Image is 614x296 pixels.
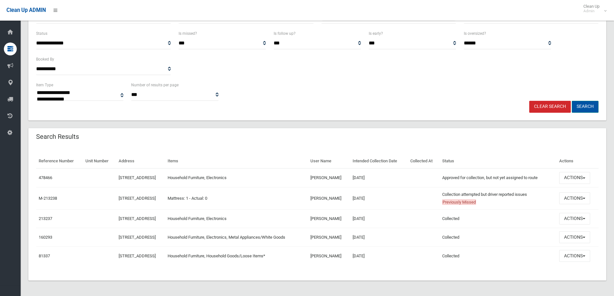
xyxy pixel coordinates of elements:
td: [DATE] [350,228,408,247]
td: Collected [440,247,557,265]
button: Search [572,101,599,113]
th: Intended Collection Date [350,154,408,168]
a: Clear Search [529,101,571,113]
label: Item Type [36,81,53,89]
th: Actions [557,154,599,168]
label: Is oversized? [464,30,486,37]
header: Search Results [28,130,87,143]
label: Is early? [369,30,383,37]
th: Address [116,154,165,168]
button: Actions [559,192,590,204]
a: 160293 [39,235,52,240]
a: [STREET_ADDRESS] [119,235,156,240]
td: Household Furniture, Electronics [165,168,308,187]
td: [PERSON_NAME] [308,209,350,228]
td: Collected [440,209,557,228]
a: [STREET_ADDRESS] [119,175,156,180]
a: 81337 [39,253,50,258]
th: Status [440,154,557,168]
td: [PERSON_NAME] [308,168,350,187]
label: Status [36,30,47,37]
a: 478466 [39,175,52,180]
td: [PERSON_NAME] [308,247,350,265]
small: Admin [583,9,599,14]
th: User Name [308,154,350,168]
button: Actions [559,231,590,243]
td: Household Furniture, Electronics, Metal Appliances/White Goods [165,228,308,247]
td: Collected [440,228,557,247]
a: 213237 [39,216,52,221]
span: Clean Up ADMIN [6,7,46,13]
span: Clean Up [580,4,606,14]
td: [DATE] [350,209,408,228]
td: [DATE] [350,187,408,209]
td: Household Furniture, Electronics [165,209,308,228]
label: Is follow up? [274,30,296,37]
th: Collected At [408,154,440,168]
td: [PERSON_NAME] [308,187,350,209]
label: Is missed? [179,30,197,37]
button: Actions [559,172,590,184]
button: Actions [559,250,590,262]
span: Previously Missed [442,199,476,205]
a: [STREET_ADDRESS] [119,196,156,201]
a: [STREET_ADDRESS] [119,253,156,258]
td: [PERSON_NAME] [308,228,350,247]
th: Reference Number [36,154,83,168]
td: Mattress: 1 - Actual: 0 [165,187,308,209]
th: Unit Number [83,154,116,168]
th: Items [165,154,308,168]
td: [DATE] [350,247,408,265]
a: M-213238 [39,196,57,201]
a: [STREET_ADDRESS] [119,216,156,221]
td: Household Furniture, Household Goods/Loose Items* [165,247,308,265]
td: Collection attempted but driver reported issues [440,187,557,209]
label: Number of results per page [131,81,179,89]
button: Actions [559,213,590,225]
label: Booked By [36,56,54,63]
td: [DATE] [350,168,408,187]
td: Approved for collection, but not yet assigned to route [440,168,557,187]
